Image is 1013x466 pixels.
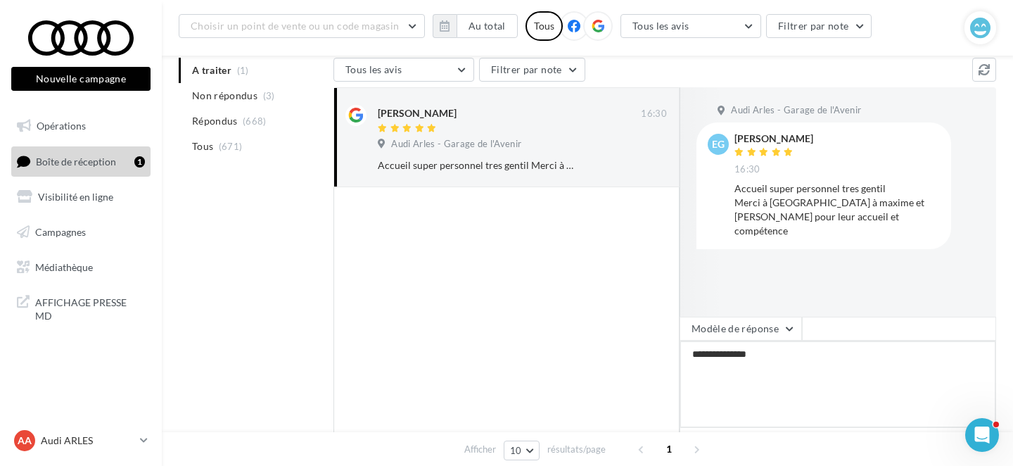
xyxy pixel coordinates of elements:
[525,11,563,41] div: Tous
[479,58,585,82] button: Filtrer par note
[191,20,399,32] span: Choisir un point de vente ou un code magasin
[179,14,425,38] button: Choisir un point de vente ou un code magasin
[41,434,134,448] p: Audi ARLES
[8,218,153,247] a: Campagnes
[35,293,145,323] span: AFFICHAGE PRESSE MD
[965,418,999,452] iframe: Intercom live chat
[11,67,151,91] button: Nouvelle campagne
[641,108,667,120] span: 16:30
[504,441,540,460] button: 10
[734,163,760,176] span: 16:30
[8,253,153,282] a: Médiathèque
[11,427,151,454] a: AA Audi ARLES
[8,182,153,212] a: Visibilité en ligne
[457,14,518,38] button: Au total
[192,114,238,128] span: Répondus
[731,104,861,117] span: Audi Arles - Garage de l'Avenir
[734,182,940,238] div: Accueil super personnel tres gentil Merci à [GEOGRAPHIC_DATA] à maxime et [PERSON_NAME] pour leur...
[37,120,86,132] span: Opérations
[433,14,518,38] button: Au total
[8,111,153,141] a: Opérations
[734,134,813,144] div: [PERSON_NAME]
[134,156,145,168] div: 1
[378,106,457,120] div: [PERSON_NAME]
[243,115,267,127] span: (668)
[18,434,32,448] span: AA
[712,137,725,151] span: EG
[35,226,86,238] span: Campagnes
[680,317,802,341] button: Modèle de réponse
[192,89,257,103] span: Non répondus
[192,139,213,153] span: Tous
[38,191,113,203] span: Visibilité en ligne
[8,146,153,177] a: Boîte de réception1
[391,138,521,151] span: Audi Arles - Garage de l'Avenir
[8,287,153,329] a: AFFICHAGE PRESSE MD
[35,260,93,272] span: Médiathèque
[345,63,402,75] span: Tous les avis
[632,20,689,32] span: Tous les avis
[620,14,761,38] button: Tous les avis
[658,438,680,460] span: 1
[219,141,243,152] span: (671)
[464,443,496,456] span: Afficher
[766,14,872,38] button: Filtrer par note
[378,158,575,172] div: Accueil super personnel tres gentil Merci à [GEOGRAPHIC_DATA] à maxime et [PERSON_NAME] pour leur...
[547,443,606,456] span: résultats/page
[263,90,275,101] span: (3)
[36,155,116,167] span: Boîte de réception
[333,58,474,82] button: Tous les avis
[510,445,522,456] span: 10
